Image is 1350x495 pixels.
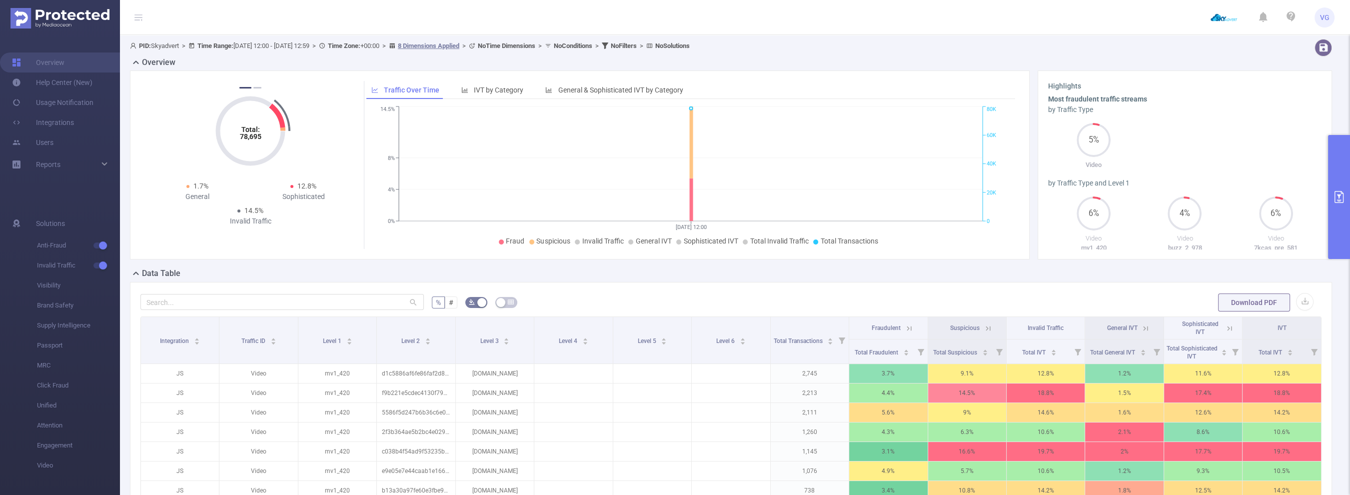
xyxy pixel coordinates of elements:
[37,315,120,335] span: Supply Intelligence
[849,364,927,383] p: 3.7%
[904,351,909,354] i: icon: caret-down
[388,218,395,224] tspan: 0%
[1051,348,1057,351] i: icon: caret-up
[142,267,180,279] h2: Data Table
[141,364,219,383] p: JS
[771,461,849,480] p: 1,076
[987,218,990,224] tspan: 0
[820,237,878,245] span: Total Transactions
[1287,348,1293,354] div: Sort
[1028,324,1064,331] span: Invalid Traffic
[141,461,219,480] p: JS
[37,235,120,255] span: Anti-Fraud
[1182,320,1219,335] span: Sophisticated IVT
[771,403,849,422] p: 2,111
[558,86,683,94] span: General & Sophisticated IVT by Category
[270,340,276,343] i: icon: caret-down
[1022,349,1047,356] span: Total IVT
[504,336,509,339] i: icon: caret-up
[298,442,376,461] p: mv1_420
[436,298,441,306] span: %
[1139,243,1230,253] p: buzz_2_978
[1051,351,1057,354] i: icon: caret-down
[1141,348,1146,351] i: icon: caret-up
[219,461,297,480] p: Video
[987,189,996,196] tspan: 20K
[661,340,667,343] i: icon: caret-down
[1259,349,1284,356] span: Total IVT
[37,275,120,295] span: Visibility
[197,216,303,226] div: Invalid Traffic
[1090,349,1137,356] span: Total General IVT
[750,237,808,245] span: Total Invalid Traffic
[637,42,646,49] span: >
[219,422,297,441] p: Video
[849,403,927,422] p: 5.6%
[1048,160,1139,170] p: Video
[141,422,219,441] p: JS
[37,295,120,315] span: Brand Safety
[219,442,297,461] p: Video
[1085,442,1163,461] p: 2%
[1150,339,1164,363] i: Filter menu
[1164,442,1242,461] p: 17.7%
[1307,339,1321,363] i: Filter menu
[716,337,736,344] span: Level 6
[771,442,849,461] p: 1,145
[1164,461,1242,480] p: 9.3%
[379,42,389,49] span: >
[193,182,208,190] span: 1.7%
[425,340,431,343] i: icon: caret-down
[140,294,424,310] input: Search...
[309,42,319,49] span: >
[10,8,109,28] img: Protected Media
[142,56,175,68] h2: Overview
[582,336,588,342] div: Sort
[661,336,667,342] div: Sort
[1243,364,1321,383] p: 12.8%
[771,422,849,441] p: 1,260
[377,461,455,480] p: e9e05e7e44caab1e1666641d9ba22364
[346,336,352,339] i: icon: caret-up
[461,86,468,93] i: icon: bar-chart
[346,340,352,343] i: icon: caret-down
[37,375,120,395] span: Click Fraud
[828,336,833,339] i: icon: caret-up
[1222,348,1227,351] i: icon: caret-up
[297,182,316,190] span: 12.8%
[270,336,276,339] i: icon: caret-up
[661,336,667,339] i: icon: caret-up
[1231,233,1322,243] p: Video
[36,213,65,233] span: Solutions
[582,340,588,343] i: icon: caret-down
[592,42,602,49] span: >
[1218,293,1290,311] button: Download PDF
[914,339,928,363] i: Filter menu
[1259,209,1293,217] span: 6%
[559,337,579,344] span: Level 4
[504,340,509,343] i: icon: caret-down
[1085,461,1163,480] p: 1.2%
[849,442,927,461] p: 3.1%
[12,52,64,72] a: Overview
[456,364,534,383] p: [DOMAIN_NAME]
[1167,345,1218,360] span: Total Sophisticated IVT
[456,422,534,441] p: [DOMAIN_NAME]
[37,415,120,435] span: Attention
[835,317,849,363] i: Filter menu
[1071,339,1085,363] i: Filter menu
[928,383,1006,402] p: 14.5%
[1085,364,1163,383] p: 1.2%
[194,336,200,339] i: icon: caret-up
[456,442,534,461] p: [DOMAIN_NAME]
[1287,348,1293,351] i: icon: caret-up
[194,336,200,342] div: Sort
[536,237,570,245] span: Suspicious
[1051,348,1057,354] div: Sort
[849,383,927,402] p: 4.4%
[37,455,120,475] span: Video
[459,42,469,49] span: >
[1287,351,1293,354] i: icon: caret-down
[377,403,455,422] p: 5586f5d247b6b36c6e014ac806915cd0
[1141,351,1146,354] i: icon: caret-down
